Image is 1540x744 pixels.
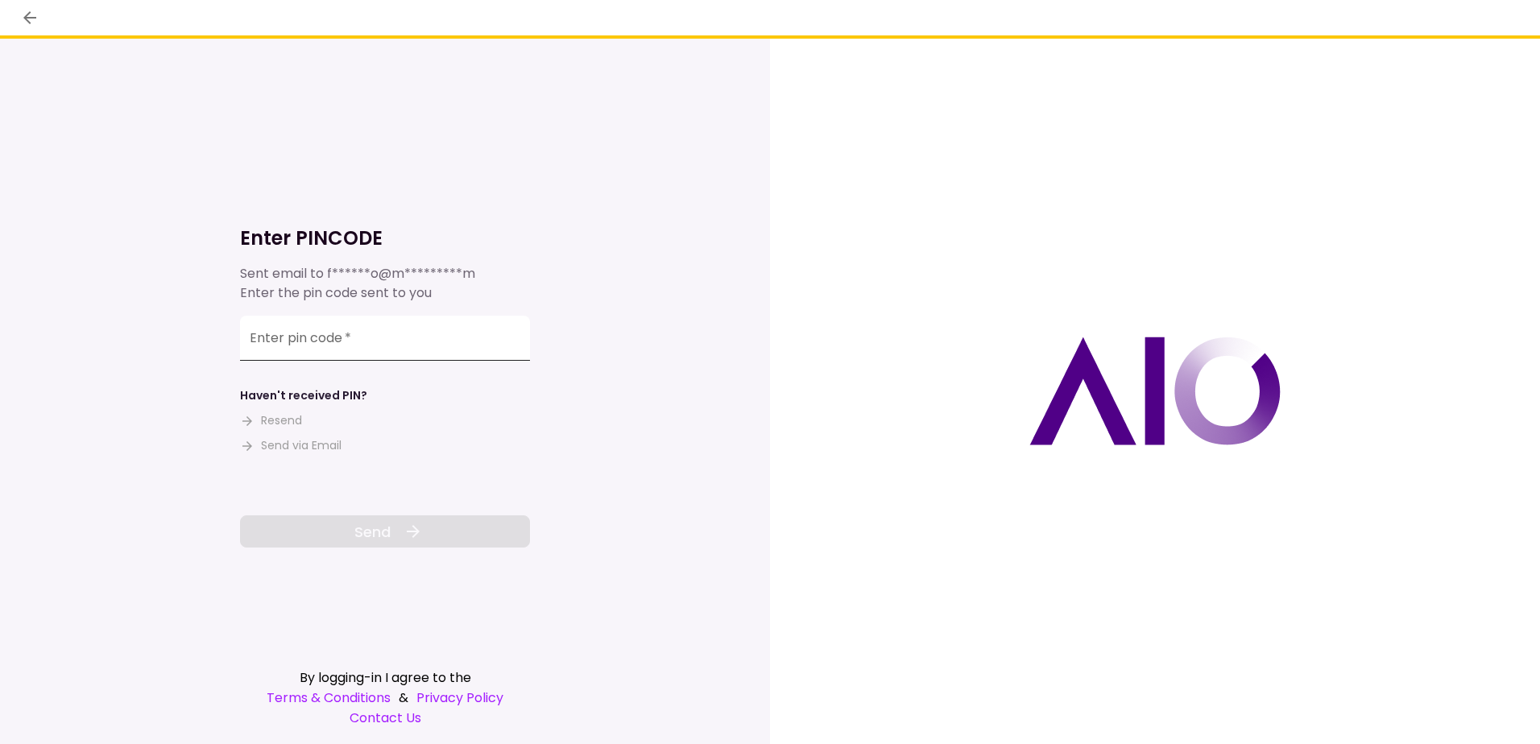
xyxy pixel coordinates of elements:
button: Resend [240,412,302,429]
img: AIO logo [1029,337,1281,445]
button: Send via Email [240,437,342,454]
div: & [240,688,530,708]
button: Send [240,515,530,548]
a: Terms & Conditions [267,688,391,708]
div: By logging-in I agree to the [240,668,530,688]
span: Send [354,521,391,543]
div: Sent email to Enter the pin code sent to you [240,264,530,303]
a: Contact Us [240,708,530,728]
button: back [16,4,43,31]
div: Haven't received PIN? [240,387,367,404]
a: Privacy Policy [416,688,503,708]
h1: Enter PINCODE [240,225,530,251]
